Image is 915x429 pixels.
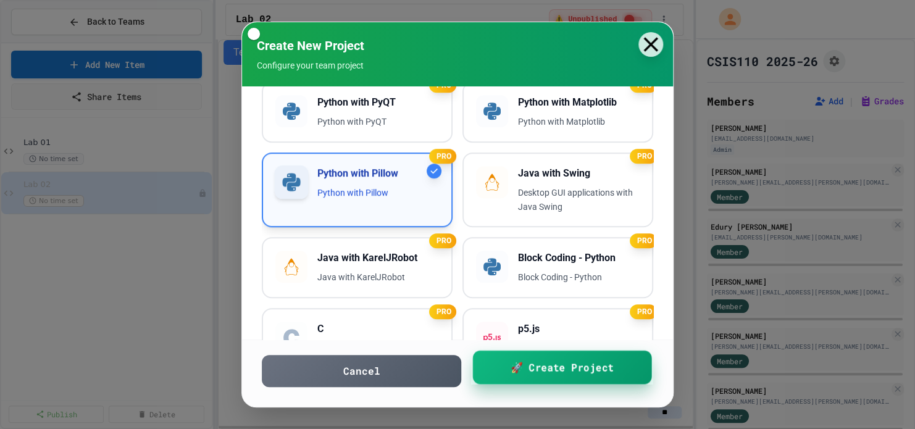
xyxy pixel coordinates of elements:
[257,59,658,72] p: Configure your team project
[429,304,456,319] div: PRO
[317,166,439,181] h3: Python with Pillow
[518,166,640,181] h3: Java with Swing
[630,233,657,248] div: PRO
[511,360,614,375] span: 🚀 Create Project
[518,115,640,129] p: Python with Matplotlib
[630,304,657,319] div: PRO
[518,251,640,265] h3: Block Coding - Python
[317,95,439,110] h3: Python with PyQT
[317,322,439,336] h3: C
[429,149,456,164] div: PRO
[317,115,439,129] p: Python with PyQT
[317,186,439,200] p: Python with Pillow
[518,322,640,336] h3: p5.js
[317,251,439,265] h3: Java with KarelJRobot
[518,186,640,214] p: Desktop GUI applications with Java Swing
[257,37,658,54] h2: Create New Project
[518,270,640,285] p: Block Coding - Python
[518,95,640,110] h3: Python with Matplotlib
[262,355,461,387] a: Cancel
[317,270,439,285] p: Java with KarelJRobot
[630,149,657,164] div: PRO
[429,233,456,248] div: PRO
